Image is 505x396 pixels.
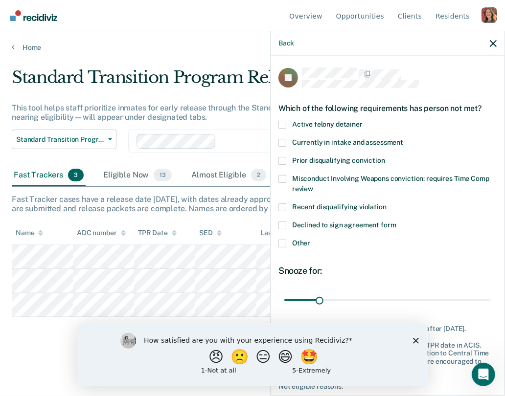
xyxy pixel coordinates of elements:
div: Name [16,229,43,237]
div: Fast Tracker cases have a release date [DATE], with dates already approved by Central Time Comp. ... [12,195,493,213]
span: 2 [251,169,266,181]
img: Recidiviz [10,10,57,21]
span: Active felony detainer [292,120,363,128]
span: 3 [68,169,84,181]
div: Which of the following requirements has person not met? [278,96,497,121]
div: SED [199,229,222,237]
div: Last Viewed [260,229,308,237]
span: Misconduct Involving Weapons conviction: requires Time Comp review [292,175,489,193]
span: Standard Transition Program Release [16,135,104,144]
span: Prior disqualifying conviction [292,156,385,164]
iframe: Intercom live chat [472,363,495,386]
div: This tool helps staff prioritize inmates for early release through the Standard Transition Progra... [12,103,466,122]
span: Currently in intake and assessment [292,138,403,146]
a: Home [12,43,493,52]
span: Recent disqualifying violation [292,203,387,211]
div: Not eligible reasons: [278,382,497,391]
div: ADC number [77,229,126,237]
iframe: Survey by Kim from Recidiviz [77,323,428,386]
div: Snooze for: [278,265,497,276]
div: Eligible Now [101,165,174,186]
div: TPR Date [138,229,177,237]
button: Profile dropdown button [482,7,497,23]
div: Fast Trackers [12,165,86,186]
span: Declined to sign agreement form [292,221,396,229]
div: Almost Eligible [189,165,268,186]
span: Other [292,239,310,247]
span: 13 [154,169,172,181]
div: Standard Transition Program Release [12,67,466,95]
